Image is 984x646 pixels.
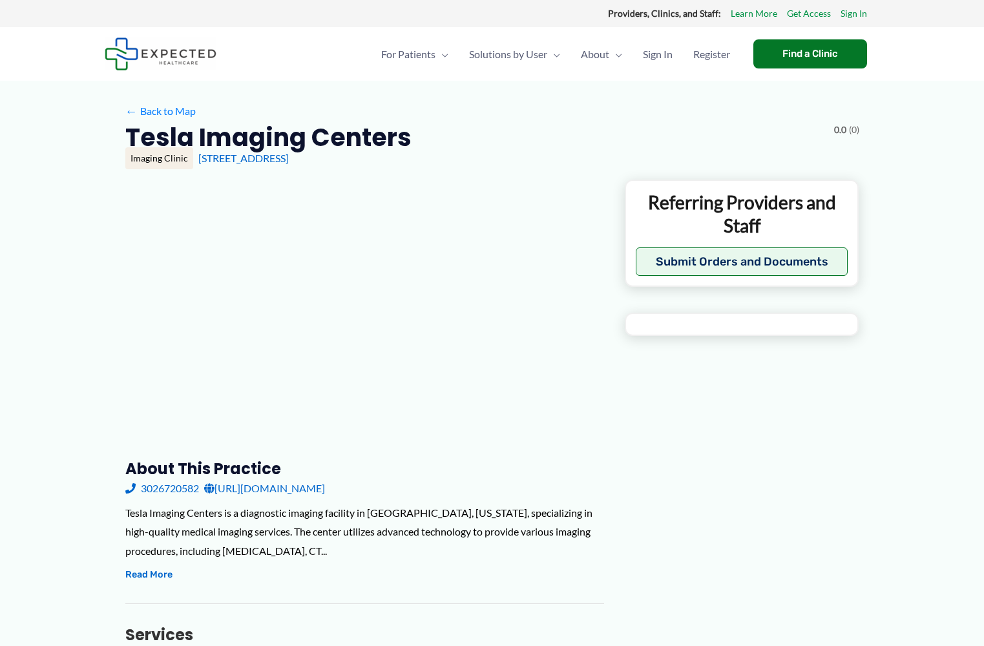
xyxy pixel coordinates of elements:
[731,5,777,22] a: Learn More
[125,147,193,169] div: Imaging Clinic
[125,121,412,153] h2: Tesla Imaging Centers
[609,32,622,77] span: Menu Toggle
[125,479,199,498] a: 3026720582
[105,37,216,70] img: Expected Healthcare Logo - side, dark font, small
[753,39,867,68] a: Find a Clinic
[683,32,740,77] a: Register
[371,32,459,77] a: For PatientsMenu Toggle
[125,503,604,561] div: Tesla Imaging Centers is a diagnostic imaging facility in [GEOGRAPHIC_DATA], [US_STATE], speciali...
[787,5,831,22] a: Get Access
[608,8,721,19] strong: Providers, Clinics, and Staff:
[381,32,435,77] span: For Patients
[849,121,859,138] span: (0)
[834,121,846,138] span: 0.0
[643,32,673,77] span: Sign In
[125,459,604,479] h3: About this practice
[204,479,325,498] a: [URL][DOMAIN_NAME]
[435,32,448,77] span: Menu Toggle
[198,152,289,164] a: [STREET_ADDRESS]
[841,5,867,22] a: Sign In
[125,567,173,583] button: Read More
[125,625,604,645] h3: Services
[636,247,848,276] button: Submit Orders and Documents
[581,32,609,77] span: About
[571,32,633,77] a: AboutMenu Toggle
[459,32,571,77] a: Solutions by UserMenu Toggle
[693,32,730,77] span: Register
[125,105,138,117] span: ←
[371,32,740,77] nav: Primary Site Navigation
[469,32,547,77] span: Solutions by User
[547,32,560,77] span: Menu Toggle
[633,32,683,77] a: Sign In
[125,101,196,121] a: ←Back to Map
[636,191,848,238] p: Referring Providers and Staff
